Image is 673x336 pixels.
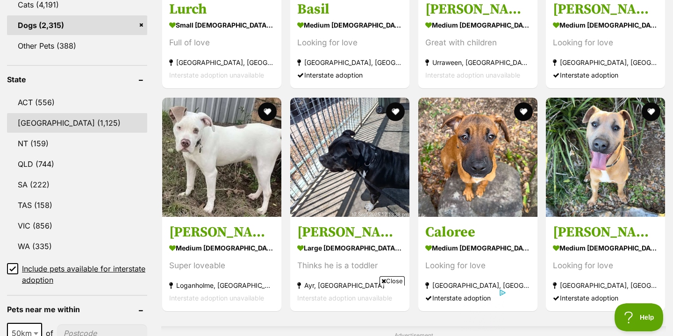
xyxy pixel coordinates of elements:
h3: [PERSON_NAME] [553,1,658,19]
a: [PERSON_NAME] large [DEMOGRAPHIC_DATA] Dog Thinks he is a toddler Ayr, [GEOGRAPHIC_DATA] Intersta... [290,216,409,311]
strong: medium [DEMOGRAPHIC_DATA] Dog [169,241,274,255]
button: favourite [642,102,660,121]
strong: Ayr, [GEOGRAPHIC_DATA] [297,279,402,292]
div: Looking for love [553,37,658,50]
div: Interstate adoption [553,292,658,304]
h3: [PERSON_NAME] [169,223,274,241]
header: Pets near me within [7,305,147,314]
span: Interstate adoption unavailable [425,71,520,79]
img: Toby Lee - Mastiff Dog [290,98,409,217]
a: QLD (744) [7,154,147,174]
img: Caloree - Mixed breed Dog [418,98,537,217]
strong: medium [DEMOGRAPHIC_DATA] Dog [553,241,658,255]
h3: [PERSON_NAME] [297,223,402,241]
strong: medium [DEMOGRAPHIC_DATA] Dog [553,19,658,32]
img: Goku - American Staffordshire Terrier Dog [546,98,665,217]
div: Looking for love [297,37,402,50]
div: Looking for love [553,259,658,272]
a: NT (159) [7,134,147,153]
span: Include pets available for interstate adoption [22,263,147,286]
div: Interstate adoption [553,69,658,82]
a: Dogs (2,315) [7,15,147,35]
a: [PERSON_NAME] medium [DEMOGRAPHIC_DATA] Dog Super loveable Loganholme, [GEOGRAPHIC_DATA] Intersta... [162,216,281,311]
strong: [GEOGRAPHIC_DATA], [GEOGRAPHIC_DATA] [425,279,530,292]
strong: medium [DEMOGRAPHIC_DATA] Dog [425,19,530,32]
header: State [7,75,147,84]
strong: small [DEMOGRAPHIC_DATA] Dog [169,19,274,32]
span: Close [379,276,405,286]
div: Interstate adoption [297,69,402,82]
div: Full of love [169,37,274,50]
div: Thinks he is a toddler [297,259,402,272]
img: consumer-privacy-logo.png [445,1,452,8]
h3: Lurch [169,1,274,19]
strong: [GEOGRAPHIC_DATA], [GEOGRAPHIC_DATA] [553,57,658,69]
a: ACT (556) [7,93,147,112]
div: Interstate adoption [425,292,530,304]
a: Caloree medium [DEMOGRAPHIC_DATA] Dog Looking for love [GEOGRAPHIC_DATA], [GEOGRAPHIC_DATA] Inter... [418,216,537,311]
img: consumer-privacy-logo.png [1,1,8,8]
h3: [PERSON_NAME] [553,223,658,241]
img: Thea Queen - American Bulldog [162,98,281,217]
iframe: Advertisement [166,289,507,331]
strong: [GEOGRAPHIC_DATA], [GEOGRAPHIC_DATA] [553,279,658,292]
strong: [GEOGRAPHIC_DATA], [GEOGRAPHIC_DATA] [169,57,274,69]
a: TAS (158) [7,195,147,215]
h3: Caloree [425,223,530,241]
img: iconc.png [444,0,452,7]
a: Other Pets (388) [7,36,147,56]
button: favourite [258,102,277,121]
a: WA (335) [7,236,147,256]
button: favourite [386,102,405,121]
iframe: Help Scout Beacon - Open [615,303,664,331]
strong: [GEOGRAPHIC_DATA], [GEOGRAPHIC_DATA] [297,57,402,69]
strong: large [DEMOGRAPHIC_DATA] Dog [297,241,402,255]
a: Privacy Notification [444,1,453,8]
a: SA (222) [7,175,147,194]
h3: Basil [297,1,402,19]
a: [PERSON_NAME] medium [DEMOGRAPHIC_DATA] Dog Looking for love [GEOGRAPHIC_DATA], [GEOGRAPHIC_DATA]... [546,216,665,311]
strong: Loganholme, [GEOGRAPHIC_DATA] [169,279,274,292]
div: Looking for love [425,259,530,272]
strong: medium [DEMOGRAPHIC_DATA] Dog [297,19,402,32]
strong: Urraween, [GEOGRAPHIC_DATA] [425,57,530,69]
a: VIC (856) [7,216,147,236]
div: Super loveable [169,259,274,272]
h3: [PERSON_NAME] [425,1,530,19]
a: Include pets available for interstate adoption [7,263,147,286]
a: [GEOGRAPHIC_DATA] (1,125) [7,113,147,133]
span: Interstate adoption unavailable [169,71,264,79]
div: Great with children [425,37,530,50]
button: favourite [514,102,532,121]
strong: medium [DEMOGRAPHIC_DATA] Dog [425,241,530,255]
